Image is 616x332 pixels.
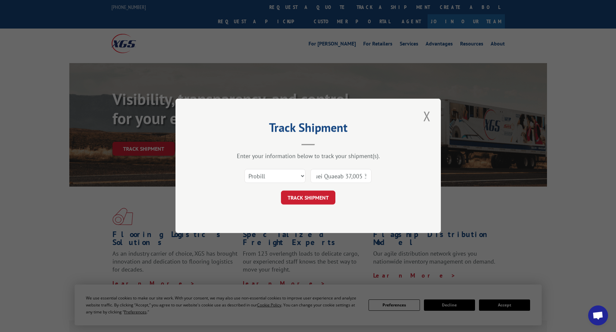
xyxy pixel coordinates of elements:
input: Number(s) [310,169,372,183]
button: TRACK SHIPMENT [281,191,335,205]
div: Enter your information below to track your shipment(s). [209,152,408,160]
a: Open chat [588,305,608,325]
button: Close modal [421,107,433,125]
h2: Track Shipment [209,123,408,135]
